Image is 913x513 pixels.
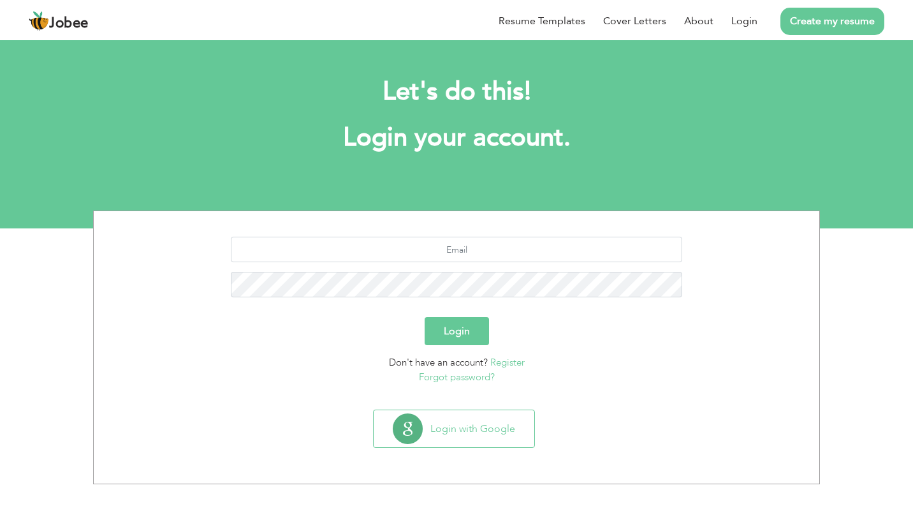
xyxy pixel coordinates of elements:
[731,13,757,29] a: Login
[425,317,489,345] button: Login
[684,13,713,29] a: About
[112,121,801,154] h1: Login your account.
[499,13,585,29] a: Resume Templates
[49,17,89,31] span: Jobee
[603,13,666,29] a: Cover Letters
[112,75,801,108] h2: Let's do this!
[231,237,683,262] input: Email
[374,410,534,447] button: Login with Google
[490,356,525,369] a: Register
[389,356,488,369] span: Don't have an account?
[780,8,884,35] a: Create my resume
[29,11,89,31] a: Jobee
[419,371,495,383] a: Forgot password?
[29,11,49,31] img: jobee.io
